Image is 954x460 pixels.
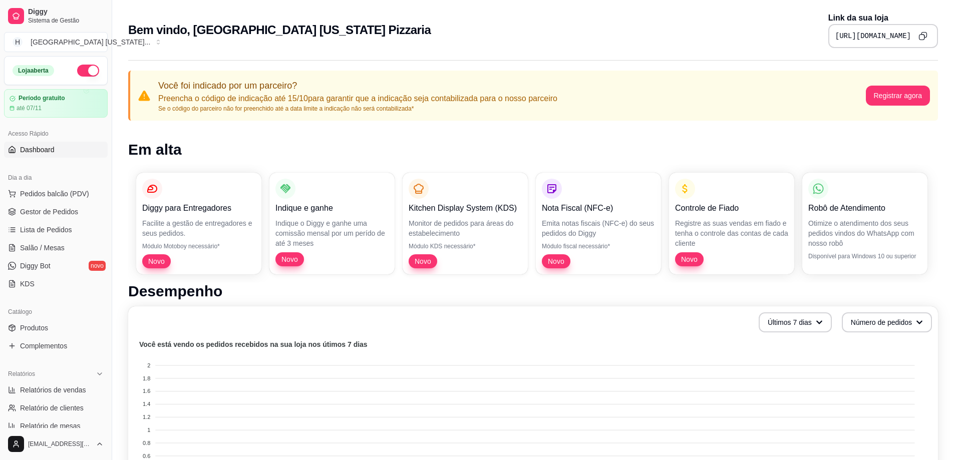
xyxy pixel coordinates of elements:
h1: Em alta [128,141,938,159]
article: até 07/11 [17,104,42,112]
p: Registre as suas vendas em fiado e tenha o controle das contas de cada cliente [675,218,788,248]
button: Indique e ganheIndique o Diggy e ganhe uma comissão mensal por um perído de até 3 mesesNovo [269,173,395,274]
span: Novo [544,256,568,266]
span: Produtos [20,323,48,333]
p: Você foi indicado por um parceiro? [158,79,557,93]
span: Lista de Pedidos [20,225,72,235]
p: Diggy para Entregadores [142,202,255,214]
button: Diggy para EntregadoresFacilite a gestão de entregadores e seus pedidos.Módulo Motoboy necessário... [136,173,261,274]
article: Período gratuito [19,95,65,102]
div: Catálogo [4,304,108,320]
a: Diggy Botnovo [4,258,108,274]
p: Indique o Diggy e ganhe uma comissão mensal por um perído de até 3 meses [275,218,389,248]
button: Pedidos balcão (PDV) [4,186,108,202]
a: Gestor de Pedidos [4,204,108,220]
a: Relatórios de vendas [4,382,108,398]
tspan: 1.8 [143,375,150,381]
span: Novo [277,254,302,264]
a: KDS [4,276,108,292]
h2: Bem vindo, [GEOGRAPHIC_DATA] [US_STATE] Pizzaria [128,22,431,38]
p: Facilite a gestão de entregadores e seus pedidos. [142,218,255,238]
p: Emita notas fiscais (NFC-e) do seus pedidos do Diggy [542,218,655,238]
p: Controle de Fiado [675,202,788,214]
p: Otimize o atendimento dos seus pedidos vindos do WhatsApp com nosso robô [808,218,921,248]
p: Nota Fiscal (NFC-e) [542,202,655,214]
p: Se o código do parceiro não for preenchido até a data limite a indicação não será contabilizada* [158,105,557,113]
span: Dashboard [20,145,55,155]
h1: Desempenho [128,282,938,300]
tspan: 1 [147,427,150,433]
a: Período gratuitoaté 07/11 [4,89,108,118]
tspan: 1.2 [143,414,150,420]
span: Diggy [28,8,104,17]
button: Nota Fiscal (NFC-e)Emita notas fiscais (NFC-e) do seus pedidos do DiggyMódulo fiscal necessário*Novo [536,173,661,274]
tspan: 0.6 [143,453,150,459]
span: Sistema de Gestão [28,17,104,25]
p: Módulo fiscal necessário* [542,242,655,250]
p: Preencha o código de indicação até 15/10 para garantir que a indicação seja contabilizada para o ... [158,93,557,105]
p: Link da sua loja [828,12,938,24]
p: Robô de Atendimento [808,202,921,214]
span: Relatório de clientes [20,403,84,413]
span: Salão / Mesas [20,243,65,253]
pre: [URL][DOMAIN_NAME] [835,31,911,41]
span: Novo [411,256,435,266]
span: [EMAIL_ADDRESS][DOMAIN_NAME] [28,440,92,448]
button: Select a team [4,32,108,52]
p: Disponível para Windows 10 ou superior [808,252,921,260]
span: Relatório de mesas [20,421,81,431]
div: Dia a dia [4,170,108,186]
tspan: 1.4 [143,401,150,407]
p: Módulo Motoboy necessário* [142,242,255,250]
tspan: 1.6 [143,388,150,394]
button: Controle de FiadoRegistre as suas vendas em fiado e tenha o controle das contas de cada clienteNovo [669,173,794,274]
div: [GEOGRAPHIC_DATA] [US_STATE] ... [31,37,150,47]
span: H [13,37,23,47]
button: Últimos 7 dias [759,312,832,332]
span: Novo [144,256,169,266]
p: Kitchen Display System (KDS) [409,202,522,214]
div: Acesso Rápido [4,126,108,142]
span: Relatórios [8,370,35,378]
a: Salão / Mesas [4,240,108,256]
p: Monitor de pedidos para áreas do estabelecimento [409,218,522,238]
span: Gestor de Pedidos [20,207,78,217]
button: Alterar Status [77,65,99,77]
button: Registrar agora [866,86,930,106]
a: DiggySistema de Gestão [4,4,108,28]
tspan: 0.8 [143,440,150,446]
span: Complementos [20,341,67,351]
div: Loja aberta [13,65,54,76]
a: Complementos [4,338,108,354]
span: Pedidos balcão (PDV) [20,189,89,199]
a: Lista de Pedidos [4,222,108,238]
button: Kitchen Display System (KDS)Monitor de pedidos para áreas do estabelecimentoMódulo KDS necessário... [403,173,528,274]
button: Copy to clipboard [915,28,931,44]
p: Indique e ganhe [275,202,389,214]
a: Produtos [4,320,108,336]
span: Relatórios de vendas [20,385,86,395]
span: KDS [20,279,35,289]
button: [EMAIL_ADDRESS][DOMAIN_NAME] [4,432,108,456]
text: Você está vendo os pedidos recebidos na sua loja nos útimos 7 dias [139,340,368,348]
tspan: 2 [147,362,150,368]
a: Relatório de clientes [4,400,108,416]
p: Módulo KDS necessário* [409,242,522,250]
button: Número de pedidos [842,312,932,332]
a: Relatório de mesas [4,418,108,434]
button: Robô de AtendimentoOtimize o atendimento dos seus pedidos vindos do WhatsApp com nosso robôDispon... [802,173,927,274]
a: Dashboard [4,142,108,158]
span: Novo [677,254,702,264]
span: Diggy Bot [20,261,51,271]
